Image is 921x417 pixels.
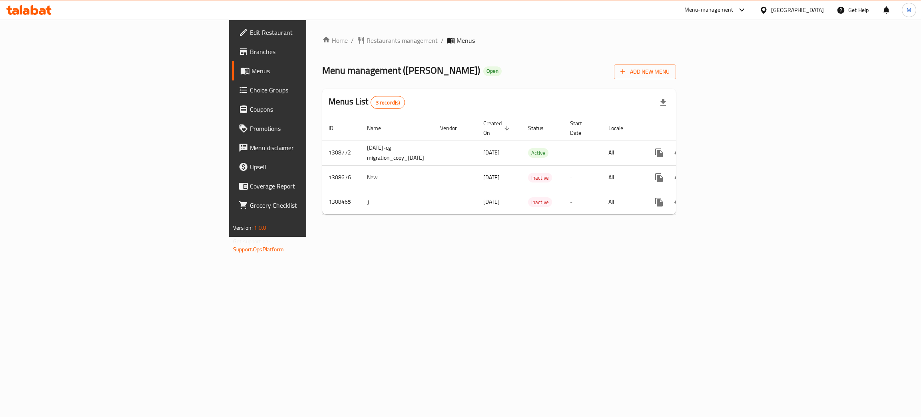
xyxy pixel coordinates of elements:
li: / [441,36,444,45]
span: Inactive [528,198,552,207]
td: - [564,165,602,190]
span: 1.0.0 [254,223,266,233]
span: [DATE] [483,172,500,182]
td: All [602,190,643,214]
span: Menus [457,36,475,45]
td: [DATE]-cg migration_copy_[DATE] [361,140,434,165]
table: enhanced table [322,116,733,215]
td: All [602,165,643,190]
span: Coverage Report [250,181,377,191]
div: Total records count [371,96,405,109]
span: Coupons [250,104,377,114]
span: [DATE] [483,147,500,158]
span: Open [483,68,502,74]
a: Menu disclaimer [232,138,383,157]
span: Add New Menu [620,67,670,77]
button: Change Status [669,168,688,187]
a: Edit Restaurant [232,23,383,42]
a: Grocery Checklist [232,196,383,215]
span: Edit Restaurant [250,28,377,37]
a: Branches [232,42,383,61]
button: more [650,168,669,187]
button: Change Status [669,192,688,212]
span: Branches [250,47,377,56]
span: Upsell [250,162,377,172]
span: ID [329,123,344,133]
span: Restaurants management [367,36,438,45]
span: Menus [251,66,377,76]
span: Get support on: [233,236,270,247]
a: Upsell [232,157,383,176]
div: [GEOGRAPHIC_DATA] [771,6,824,14]
span: Locale [608,123,634,133]
span: Start Date [570,118,592,138]
div: Menu-management [684,5,734,15]
button: more [650,192,669,212]
span: [DATE] [483,196,500,207]
span: Choice Groups [250,85,377,95]
h2: Menus List [329,96,405,109]
button: Add New Menu [614,64,676,79]
td: New [361,165,434,190]
th: Actions [643,116,733,140]
a: Promotions [232,119,383,138]
a: Menus [232,61,383,80]
span: Promotions [250,124,377,133]
a: Choice Groups [232,80,383,100]
span: Menu management ( [PERSON_NAME] ) [322,61,480,79]
button: Change Status [669,143,688,162]
div: Inactive [528,197,552,207]
td: All [602,140,643,165]
span: Active [528,148,548,158]
span: M [907,6,911,14]
td: - [564,190,602,214]
span: Grocery Checklist [250,200,377,210]
a: Coverage Report [232,176,383,196]
a: Restaurants management [357,36,438,45]
span: Name [367,123,391,133]
div: Export file [654,93,673,112]
span: Created On [483,118,512,138]
div: Open [483,66,502,76]
td: ز [361,190,434,214]
span: Version: [233,223,253,233]
span: Status [528,123,554,133]
td: - [564,140,602,165]
span: Menu disclaimer [250,143,377,152]
a: Support.OpsPlatform [233,244,284,255]
span: Inactive [528,173,552,182]
button: more [650,143,669,162]
span: 3 record(s) [371,99,405,106]
a: Coupons [232,100,383,119]
nav: breadcrumb [322,36,676,45]
span: Vendor [440,123,467,133]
